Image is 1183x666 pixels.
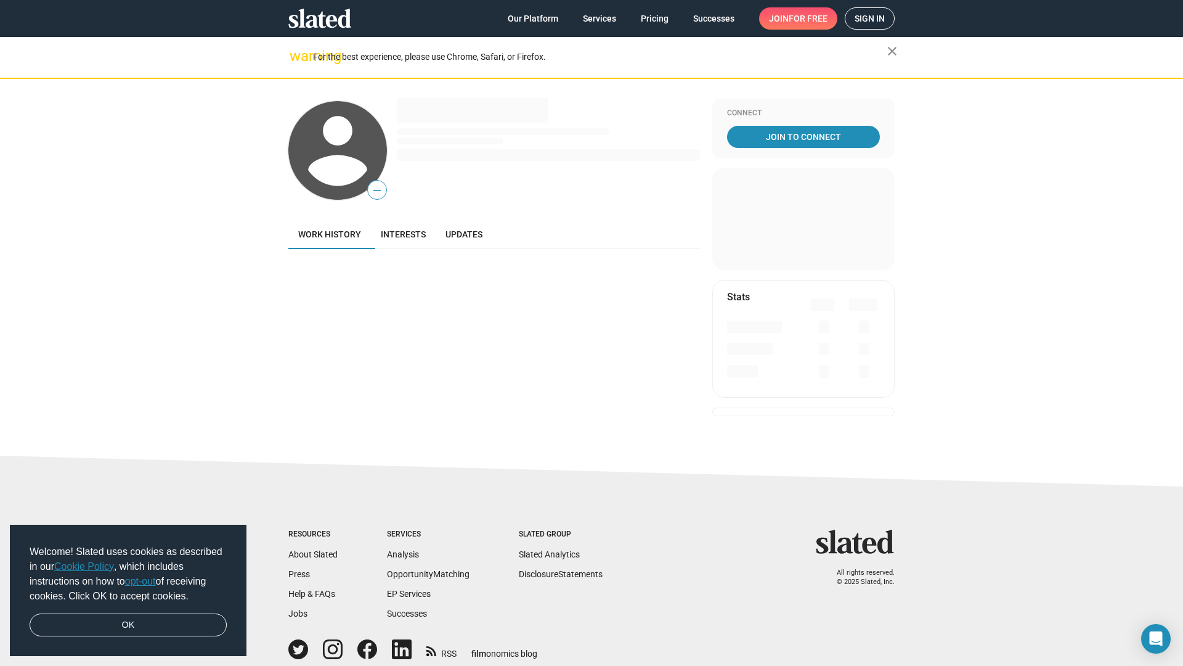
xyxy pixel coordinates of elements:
[290,49,304,64] mat-icon: warning
[693,7,734,30] span: Successes
[125,576,156,586] a: opt-out
[727,126,880,148] a: Join To Connect
[387,569,470,579] a: OpportunityMatching
[727,109,880,118] div: Connect
[519,549,580,559] a: Slated Analytics
[824,569,895,586] p: All rights reserved. © 2025 Slated, Inc.
[54,561,114,572] a: Cookie Policy
[683,7,744,30] a: Successes
[288,549,338,559] a: About Slated
[288,569,310,579] a: Press
[387,549,419,559] a: Analysis
[789,7,827,30] span: for free
[426,641,457,660] a: RSS
[288,530,338,540] div: Resources
[10,525,246,657] div: cookieconsent
[445,229,482,239] span: Updates
[30,545,227,604] span: Welcome! Slated uses cookies as described in our , which includes instructions on how to of recei...
[387,609,427,619] a: Successes
[583,7,616,30] span: Services
[855,8,885,29] span: Sign in
[471,638,537,660] a: filmonomics blog
[288,220,371,249] a: Work history
[631,7,678,30] a: Pricing
[727,290,750,303] mat-card-title: Stats
[471,649,486,659] span: film
[519,530,603,540] div: Slated Group
[845,7,895,30] a: Sign in
[288,589,335,599] a: Help & FAQs
[288,609,307,619] a: Jobs
[387,530,470,540] div: Services
[508,7,558,30] span: Our Platform
[313,49,887,65] div: For the best experience, please use Chrome, Safari, or Firefox.
[769,7,827,30] span: Join
[730,126,877,148] span: Join To Connect
[759,7,837,30] a: Joinfor free
[381,229,426,239] span: Interests
[1141,624,1171,654] div: Open Intercom Messenger
[368,183,386,199] span: —
[641,7,669,30] span: Pricing
[573,7,626,30] a: Services
[519,569,603,579] a: DisclosureStatements
[387,589,431,599] a: EP Services
[371,220,436,249] a: Interests
[885,44,900,59] mat-icon: close
[498,7,568,30] a: Our Platform
[436,220,492,249] a: Updates
[298,229,361,239] span: Work history
[30,614,227,637] a: dismiss cookie message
